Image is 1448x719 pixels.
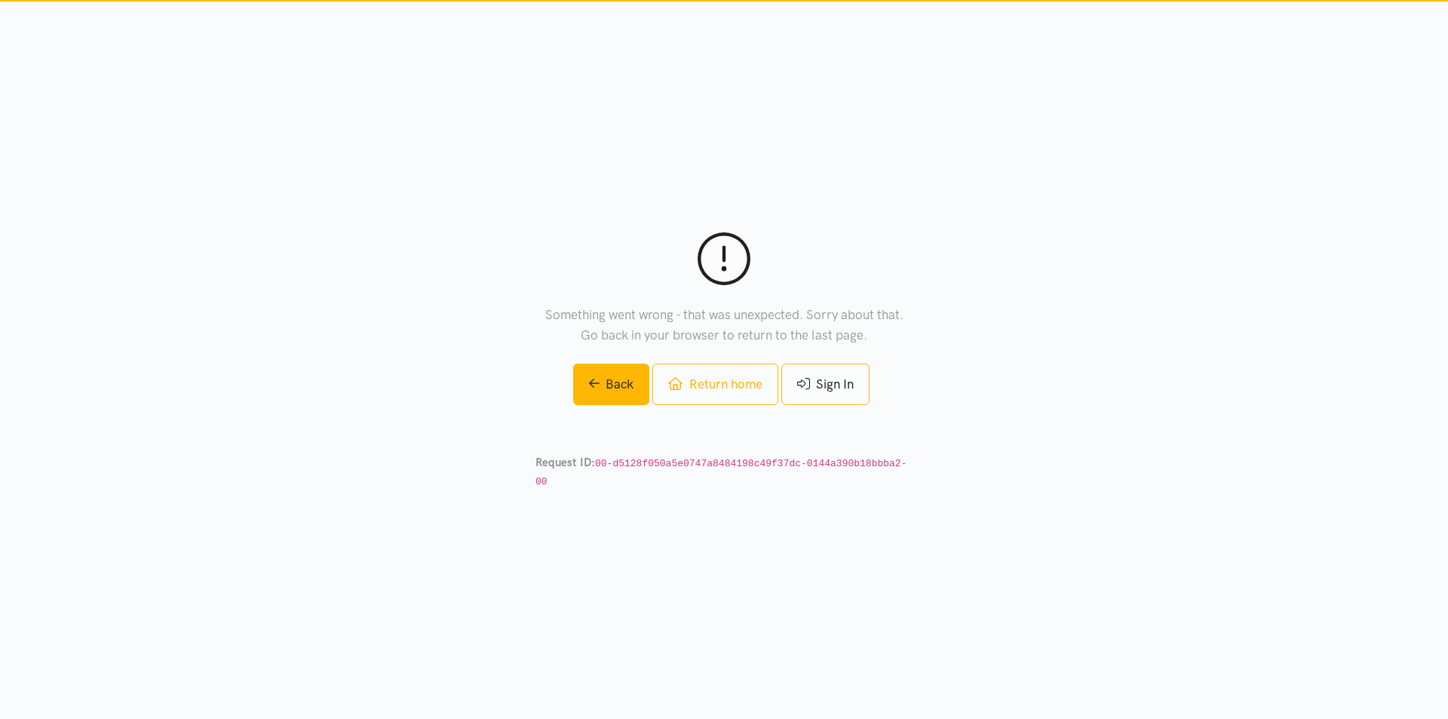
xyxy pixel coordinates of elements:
a: Back [573,364,650,405]
a: Return home [652,364,778,405]
a: Sign In [781,364,870,405]
code: 00-d5128f050a5e0747a8484198c49f37dc-0144a390b18bbba2-00 [535,458,907,487]
p: Something went wrong - that was unexpected. Sorry about that. Go back in your browser to return t... [535,305,913,346]
strong: Request ID: [535,456,595,469]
